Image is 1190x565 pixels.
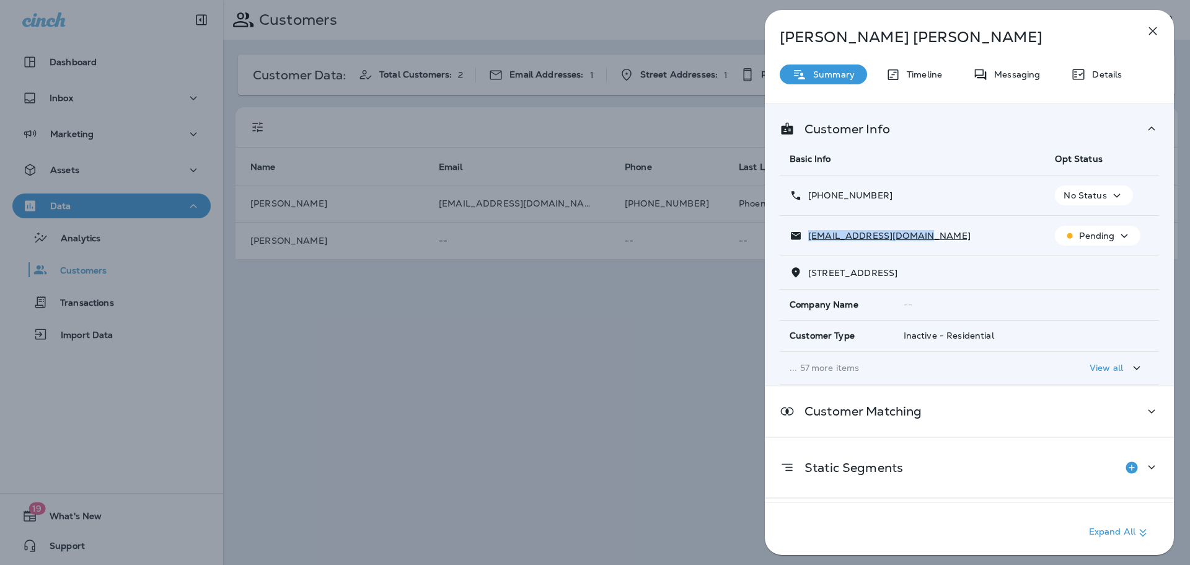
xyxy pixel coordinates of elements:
[802,190,892,200] p: [PHONE_NUMBER]
[1064,190,1106,200] p: No Status
[790,300,858,310] span: Company Name
[808,267,897,278] span: [STREET_ADDRESS]
[795,124,890,134] p: Customer Info
[1119,455,1144,480] button: Add to Static Segment
[904,299,912,310] span: --
[795,406,922,416] p: Customer Matching
[904,330,994,341] span: Inactive - Residential
[1055,185,1132,205] button: No Status
[1090,363,1123,373] p: View all
[1085,357,1149,380] button: View all
[802,231,971,241] p: [EMAIL_ADDRESS][DOMAIN_NAME]
[790,363,1035,373] p: ... 57 more items
[795,463,903,473] p: Static Segments
[1055,153,1102,164] span: Opt Status
[1084,522,1155,544] button: Expand All
[1079,231,1114,241] p: Pending
[1055,226,1140,246] button: Pending
[780,29,1118,46] p: [PERSON_NAME] [PERSON_NAME]
[790,331,855,341] span: Customer Type
[790,153,831,164] span: Basic Info
[901,69,942,79] p: Timeline
[988,69,1040,79] p: Messaging
[807,69,855,79] p: Summary
[1086,69,1122,79] p: Details
[1089,525,1150,540] p: Expand All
